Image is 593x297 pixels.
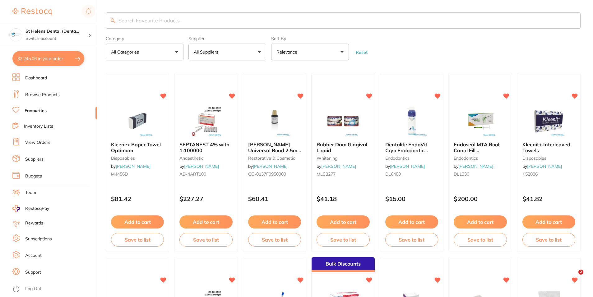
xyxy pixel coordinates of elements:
[317,163,356,169] span: by
[529,106,569,137] img: Kleenit+ Interleaved Towels
[454,171,469,177] span: DL1330
[111,141,161,153] span: Kleenex Paper Towel Optimum
[522,171,538,177] span: K52886
[179,141,229,153] span: SEPTANEST 4% with 1:100000
[385,163,425,169] span: by
[454,233,507,247] button: Save to list
[454,215,507,229] button: Add to cart
[254,106,295,137] img: GC SOLARE Universal Bond 2.5ml Bottle
[179,233,232,247] button: Save to list
[12,205,49,212] a: RestocqPay
[454,142,507,153] b: Endoseal MTA Root Canal Fill Mineral Trioxide Aggregate
[385,233,438,247] button: Save to list
[111,233,164,247] button: Save to list
[253,163,288,169] a: [PERSON_NAME]
[385,142,438,153] b: Dentalife EndoVit Cryo Endodontic Vitality Spray
[25,205,49,212] span: RestocqPay
[317,141,367,153] span: Rubber Dam Gingival Liquid
[184,163,219,169] a: [PERSON_NAME]
[385,195,438,202] p: $15.00
[111,195,164,202] p: $81.42
[454,156,507,161] small: endodontics
[25,108,47,114] a: Favourites
[385,215,438,229] button: Add to cart
[317,171,336,177] span: MLS8277
[522,215,575,229] button: Add to cart
[12,284,95,294] button: Log Out
[566,270,581,285] iframe: Intercom live chat
[317,142,369,153] b: Rubber Dam Gingival Liquid
[248,163,288,169] span: by
[12,51,84,66] button: $2,245.06 in your order
[527,163,562,169] a: [PERSON_NAME]
[454,163,493,169] span: by
[25,173,42,179] a: Budgets
[522,195,575,202] p: $41.82
[522,163,562,169] span: by
[25,220,43,226] a: Rewards
[111,171,128,177] span: M4456D
[522,141,570,153] span: Kleenit+ Interleaved Towels
[179,195,232,202] p: $227.27
[25,190,36,196] a: Team
[106,36,183,41] label: Category
[522,233,575,247] button: Save to list
[25,139,50,146] a: View Orders
[188,36,266,41] label: Supplier
[25,269,41,276] a: Support
[248,141,301,159] span: [PERSON_NAME] Universal Bond 2.5ml Bottle
[312,257,374,272] div: Bulk Discounts
[25,35,88,42] p: Switch account
[12,205,20,212] img: RestocqPay
[276,49,300,55] p: Relevance
[24,123,53,130] a: Inventory Lists
[354,49,369,55] button: Reset
[385,156,438,161] small: endodontics
[111,49,141,55] p: All Categories
[25,252,42,259] a: Account
[321,163,356,169] a: [PERSON_NAME]
[317,233,369,247] button: Save to list
[248,233,301,247] button: Save to list
[111,156,164,161] small: disposables
[106,44,183,60] button: All Categories
[248,156,301,161] small: restorative & cosmetic
[317,195,369,202] p: $41.18
[111,142,164,153] b: Kleenex Paper Towel Optimum
[458,163,493,169] a: [PERSON_NAME]
[116,163,151,169] a: [PERSON_NAME]
[186,106,226,137] img: SEPTANEST 4% with 1:100000
[248,142,301,153] b: GC SOLARE Universal Bond 2.5ml Bottle
[271,44,349,60] button: Relevance
[317,156,369,161] small: whitening
[385,171,401,177] span: DL6400
[179,163,219,169] span: by
[578,270,583,275] span: 2
[460,106,500,137] img: Endoseal MTA Root Canal Fill Mineral Trioxide Aggregate
[317,215,369,229] button: Add to cart
[248,215,301,229] button: Add to cart
[385,141,428,159] span: Dentalife EndoVit Cryo Endodontic Vitality Spray
[25,92,60,98] a: Browse Products
[25,156,44,163] a: Suppliers
[522,142,575,153] b: Kleenit+ Interleaved Towels
[248,195,301,202] p: $60.41
[454,195,507,202] p: $200.00
[188,44,266,60] button: All Suppliers
[25,75,47,81] a: Dashboard
[111,215,164,229] button: Add to cart
[25,286,41,292] a: Log Out
[10,29,22,41] img: St Helens Dental (DentalTown 2)
[179,171,206,177] span: AD-4ART100
[323,106,363,137] img: Rubber Dam Gingival Liquid
[390,163,425,169] a: [PERSON_NAME]
[248,171,286,177] span: GC-0137F0950000
[25,28,88,35] h4: St Helens Dental (DentalTown 2)
[271,36,349,41] label: Sort By
[194,49,221,55] p: All Suppliers
[111,163,151,169] span: by
[522,156,575,161] small: disposables
[106,12,581,29] input: Search Favourite Products
[12,8,52,16] img: Restocq Logo
[454,141,500,159] span: Endoseal MTA Root Canal Fill [MEDICAL_DATA]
